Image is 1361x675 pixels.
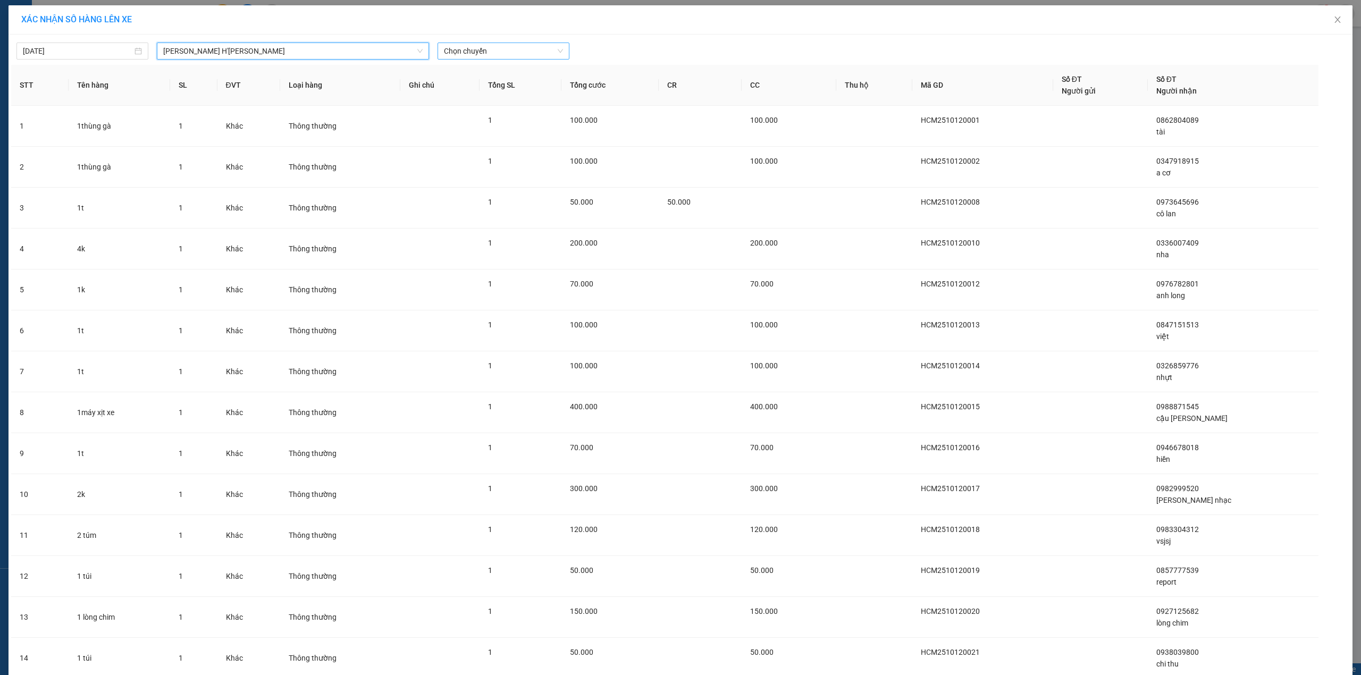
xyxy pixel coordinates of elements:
span: 200.000 [750,239,778,247]
span: 50.000 [750,648,774,656]
span: 1 [488,239,492,247]
span: down [417,48,423,54]
td: 5 [11,269,69,310]
span: 1 [179,122,183,130]
td: Khác [217,188,281,229]
span: 0983304312 [1156,525,1199,534]
span: anh long [1156,291,1185,300]
span: cậu [PERSON_NAME] [1156,414,1228,423]
th: Ghi chú [400,65,479,106]
span: 100.000 [570,361,598,370]
span: Người gửi [1062,87,1096,95]
span: report [1156,578,1177,586]
td: Thông thường [280,515,400,556]
span: 70.000 [750,443,774,452]
span: 70.000 [750,280,774,288]
span: Số ĐT [1156,75,1177,83]
td: 7 [11,351,69,392]
span: XÁC NHẬN SỐ HÀNG LÊN XE [21,14,132,24]
span: cô lan [1156,209,1176,218]
span: 120.000 [570,525,598,534]
span: 1 [488,361,492,370]
th: ĐVT [217,65,281,106]
span: 1 [179,449,183,458]
th: CC [742,65,836,106]
span: 50.000 [750,566,774,575]
td: 4 [11,229,69,269]
th: STT [11,65,69,106]
td: Thông thường [280,269,400,310]
span: 300.000 [750,484,778,493]
span: Hồ Chí Minh - Ea H'Leo [163,43,423,59]
td: 1 lòng chim [69,597,170,638]
span: HCM2510120001 [921,116,980,124]
td: Thông thường [280,556,400,597]
span: 1 [488,566,492,575]
span: 100.000 [750,320,778,329]
span: nhựt [1156,373,1172,382]
th: SL [170,65,217,106]
span: 1 [488,320,492,329]
span: 70.000 [570,280,593,288]
span: hiền [1156,455,1170,463]
span: 1 [179,285,183,294]
span: 0326859776 [1156,361,1199,370]
span: HCM2510120010 [921,239,980,247]
td: Khác [217,351,281,392]
button: Close [1323,5,1352,35]
span: 1 [488,648,492,656]
span: [PERSON_NAME] nhạc [1156,496,1231,504]
th: Thu hộ [836,65,912,106]
span: vsjsj [1156,537,1171,545]
span: 1 [179,326,183,335]
span: 0862804089 [1156,116,1199,124]
span: 1 [488,116,492,124]
span: 1 [179,572,183,580]
td: Thông thường [280,392,400,433]
span: HCM2510120021 [921,648,980,656]
span: 0336007409 [1156,239,1199,247]
span: 300.000 [570,484,598,493]
span: 1 [179,408,183,417]
span: HCM2510120008 [921,198,980,206]
span: HCM2510120013 [921,320,980,329]
td: 1thùng gà [69,147,170,188]
span: 0973645696 [1156,198,1199,206]
span: 1 [488,280,492,288]
td: 1thùng gà [69,106,170,147]
span: 70.000 [570,443,593,452]
span: 200.000 [570,239,598,247]
span: 100.000 [750,116,778,124]
td: Thông thường [280,474,400,515]
span: 100.000 [570,157,598,165]
span: 1 [179,163,183,171]
td: Khác [217,433,281,474]
span: 100.000 [570,116,598,124]
td: 2 [11,147,69,188]
th: CR [659,65,742,106]
span: 0857777539 [1156,566,1199,575]
td: Khác [217,147,281,188]
span: 1 [488,402,492,411]
span: 400.000 [570,402,598,411]
span: 1 [488,198,492,206]
td: 1máy xịt xe [69,392,170,433]
span: 1 [179,204,183,212]
span: 0946678018 [1156,443,1199,452]
span: HCM2510120015 [921,402,980,411]
td: Khác [217,392,281,433]
span: 50.000 [570,198,593,206]
span: a cơ [1156,168,1171,177]
td: Thông thường [280,597,400,638]
span: HCM2510120018 [921,525,980,534]
span: Người nhận [1156,87,1197,95]
th: Tên hàng [69,65,170,106]
span: 0976782801 [1156,280,1199,288]
span: 0347918915 [1156,157,1199,165]
th: Loại hàng [280,65,400,106]
th: Tổng SL [480,65,561,106]
th: Mã GD [912,65,1053,106]
span: lòng chim [1156,619,1188,627]
span: 1 [179,613,183,621]
span: HCM2510120002 [921,157,980,165]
